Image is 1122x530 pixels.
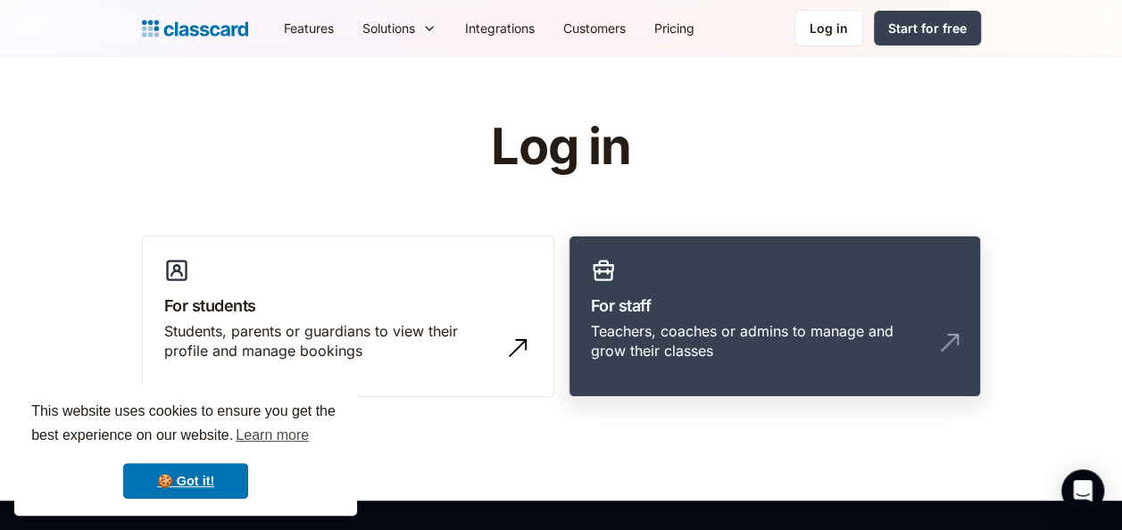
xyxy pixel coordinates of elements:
[123,463,248,499] a: dismiss cookie message
[164,294,532,318] h3: For students
[640,8,709,48] a: Pricing
[451,8,549,48] a: Integrations
[549,8,640,48] a: Customers
[142,236,554,398] a: For studentsStudents, parents or guardians to view their profile and manage bookings
[164,321,496,361] div: Students, parents or guardians to view their profile and manage bookings
[31,401,340,449] span: This website uses cookies to ensure you get the best experience on our website.
[348,8,451,48] div: Solutions
[142,16,248,41] a: home
[362,19,415,37] div: Solutions
[270,8,348,48] a: Features
[888,19,967,37] div: Start for free
[591,294,959,318] h3: For staff
[591,321,923,361] div: Teachers, coaches or admins to manage and grow their classes
[233,422,312,449] a: learn more about cookies
[14,384,357,516] div: cookieconsent
[1061,469,1104,512] div: Open Intercom Messenger
[810,19,848,37] div: Log in
[569,236,981,398] a: For staffTeachers, coaches or admins to manage and grow their classes
[794,10,863,46] a: Log in
[278,120,844,175] h1: Log in
[874,11,981,46] a: Start for free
